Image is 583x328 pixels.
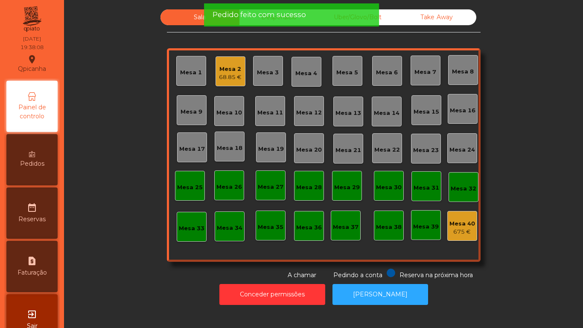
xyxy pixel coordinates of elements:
[335,109,361,117] div: Mesa 13
[257,68,279,77] div: Mesa 3
[336,68,358,77] div: Mesa 5
[219,284,325,305] button: Conceder permissões
[332,284,428,305] button: [PERSON_NAME]
[334,183,360,192] div: Mesa 29
[399,271,473,279] span: Reserva na próxima hora
[376,223,402,231] div: Mesa 38
[451,184,476,193] div: Mesa 32
[413,146,439,155] div: Mesa 23
[374,146,400,154] div: Mesa 22
[216,183,242,191] div: Mesa 26
[219,73,242,82] div: 68.85 €
[17,268,47,277] span: Faturação
[258,145,284,153] div: Mesa 19
[374,109,399,117] div: Mesa 14
[335,146,361,155] div: Mesa 21
[21,4,42,34] img: qpiato
[216,108,242,117] div: Mesa 10
[9,103,55,121] span: Painel de controlo
[449,228,475,236] div: 675 €
[449,146,475,154] div: Mesa 24
[450,106,475,115] div: Mesa 16
[181,108,202,116] div: Mesa 9
[27,54,37,64] i: location_on
[414,184,439,192] div: Mesa 31
[27,202,37,213] i: date_range
[258,183,283,191] div: Mesa 27
[376,183,402,192] div: Mesa 30
[179,145,205,153] div: Mesa 17
[20,44,44,51] div: 19:38:08
[217,224,242,232] div: Mesa 34
[160,9,239,25] div: Sala
[27,309,37,319] i: exit_to_app
[27,256,37,266] i: request_page
[449,220,475,228] div: Mesa 40
[18,53,46,74] div: Qpicanha
[397,9,476,25] div: Take Away
[257,108,283,117] div: Mesa 11
[414,68,436,76] div: Mesa 7
[258,223,283,231] div: Mesa 35
[295,69,317,78] div: Mesa 4
[288,271,316,279] span: A chamar
[180,68,202,77] div: Mesa 1
[296,223,322,232] div: Mesa 36
[296,146,322,154] div: Mesa 20
[177,183,203,192] div: Mesa 25
[452,67,474,76] div: Mesa 8
[376,68,398,77] div: Mesa 6
[414,108,439,116] div: Mesa 15
[18,215,46,224] span: Reservas
[179,224,204,233] div: Mesa 33
[296,183,322,192] div: Mesa 28
[213,9,306,20] span: Pedido feito com sucesso
[217,144,242,152] div: Mesa 18
[413,223,439,231] div: Mesa 39
[20,159,44,168] span: Pedidos
[23,35,41,43] div: [DATE]
[296,108,322,117] div: Mesa 12
[333,271,382,279] span: Pedindo a conta
[219,65,242,73] div: Mesa 2
[333,223,359,231] div: Mesa 37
